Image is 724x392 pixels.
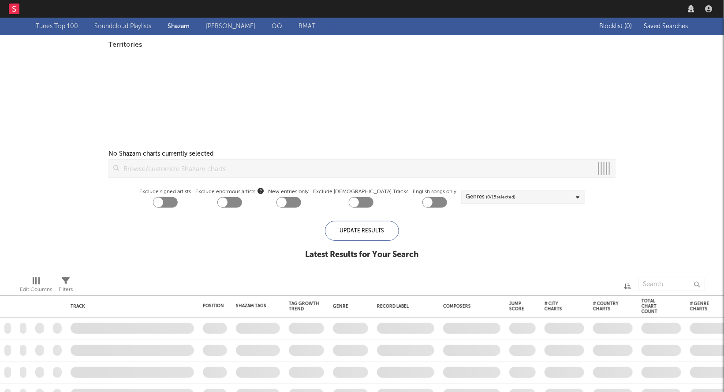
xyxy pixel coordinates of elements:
span: ( 0 / 15 selected) [486,192,516,202]
div: # Genre Charts [690,301,717,312]
span: Saved Searches [644,23,690,30]
div: Position [203,303,224,309]
label: New entries only [269,187,309,197]
span: Blocklist [600,23,632,30]
a: Soundcloud Playlists [94,21,151,32]
div: Jump Score [509,301,524,312]
div: Filters [59,273,73,299]
div: Composers [443,304,496,309]
div: Record Label [377,304,430,309]
div: Total Chart Count [642,299,668,314]
label: Exclude signed artists [140,187,191,197]
div: # City Charts [545,301,571,312]
label: Exclude [DEMOGRAPHIC_DATA] Tracks [313,187,409,197]
input: Search... [638,278,705,291]
label: English songs only [413,187,457,197]
div: Shazam Tags [236,303,267,309]
a: [PERSON_NAME] [206,21,255,32]
button: Saved Searches [642,23,690,30]
button: Exclude enormous artists [258,187,264,195]
div: Track [71,304,190,309]
span: Exclude enormous artists [196,187,264,197]
div: Genre [333,304,364,309]
div: Genres [466,192,516,202]
div: Territories [108,40,616,50]
div: Filters [59,284,73,295]
a: BMAT [299,21,315,32]
div: Edit Columns [20,273,52,299]
span: ( 0 ) [625,23,632,30]
div: # Country Charts [593,301,620,312]
input: Browse/customize Shazam charts... [119,160,593,177]
div: No Shazam charts currently selected [108,149,213,159]
div: Update Results [325,221,399,241]
a: iTunes Top 100 [34,21,78,32]
div: Tag Growth Trend [289,301,320,312]
div: Edit Columns [20,284,52,295]
div: Latest Results for Your Search [306,250,419,260]
a: QQ [272,21,282,32]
